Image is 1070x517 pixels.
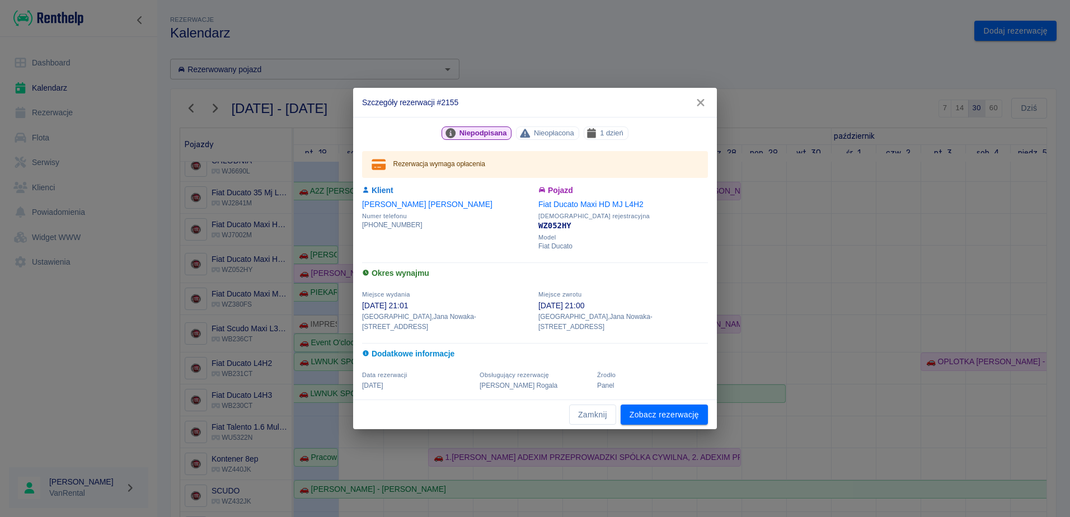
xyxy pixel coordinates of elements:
[595,127,628,139] span: 1 dzień
[455,127,511,139] span: Niepodpisana
[569,405,616,425] button: Zamknij
[362,185,532,196] h6: Klient
[538,200,644,209] a: Fiat Ducato Maxi HD MJ L4H2
[362,348,708,360] h6: Dodatkowe informacje
[362,312,532,332] p: [GEOGRAPHIC_DATA] , Jana Nowaka-[STREET_ADDRESS]
[538,312,708,332] p: [GEOGRAPHIC_DATA] , Jana Nowaka-[STREET_ADDRESS]
[362,213,532,220] span: Numer telefonu
[362,291,410,298] span: Miejsce wydania
[362,267,708,279] h6: Okres wynajmu
[538,241,708,251] p: Fiat Ducato
[597,380,708,391] p: Panel
[538,213,708,220] span: [DEMOGRAPHIC_DATA] rejestracyjna
[362,200,492,209] a: [PERSON_NAME] [PERSON_NAME]
[362,372,407,378] span: Data rezerwacji
[538,234,708,241] span: Model
[597,372,616,378] span: Żrodło
[480,380,590,391] p: [PERSON_NAME] Rogala
[529,127,579,139] span: Nieopłacona
[621,405,708,425] a: Zobacz rezerwację
[538,300,708,312] p: [DATE] 21:00
[362,380,473,391] p: [DATE]
[362,220,532,230] p: [PHONE_NUMBER]
[480,372,549,378] span: Obsługujący rezerwację
[538,291,581,298] span: Miejsce zwrotu
[353,88,717,117] h2: Szczegóły rezerwacji #2155
[362,300,532,312] p: [DATE] 21:01
[538,220,708,232] p: WZ052HY
[393,154,485,175] div: Rezerwacja wymaga opłacenia
[538,185,708,196] h6: Pojazd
